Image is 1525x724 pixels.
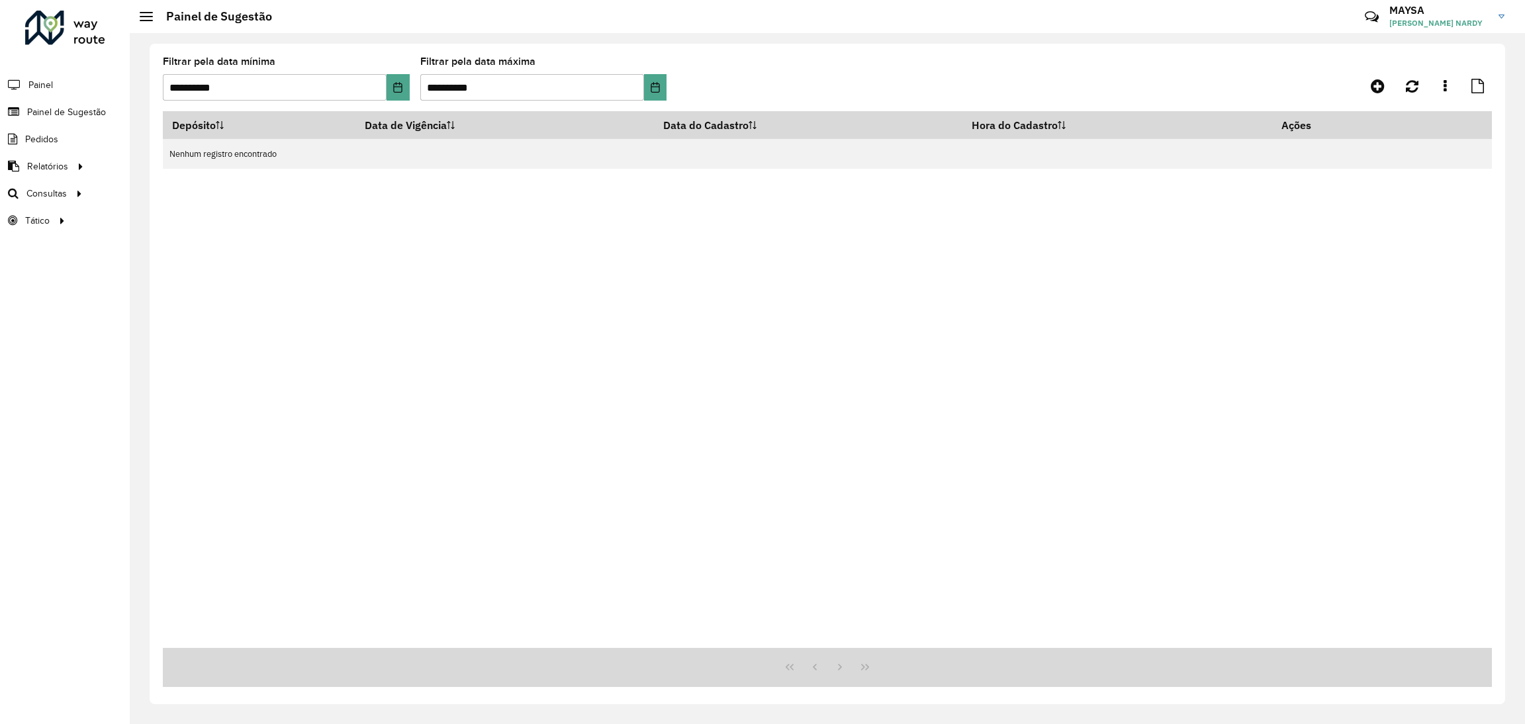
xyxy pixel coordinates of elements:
span: Tático [25,214,50,228]
span: Painel [28,78,53,92]
h3: MAYSA [1389,4,1489,17]
span: [PERSON_NAME] NARDY [1389,17,1489,29]
th: Data de Vigência [355,111,654,139]
th: Depósito [163,111,355,139]
button: Choose Date [644,74,667,101]
th: Ações [1272,111,1352,139]
a: Contato Rápido [1358,3,1386,31]
span: Painel de Sugestão [27,105,106,119]
th: Data do Cadastro [655,111,962,139]
th: Hora do Cadastro [962,111,1272,139]
span: Relatórios [27,159,68,173]
h2: Painel de Sugestão [153,9,272,24]
span: Pedidos [25,132,58,146]
button: Choose Date [387,74,409,101]
label: Filtrar pela data mínima [163,54,275,69]
td: Nenhum registro encontrado [163,139,1492,169]
span: Consultas [26,187,67,201]
label: Filtrar pela data máxima [420,54,535,69]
